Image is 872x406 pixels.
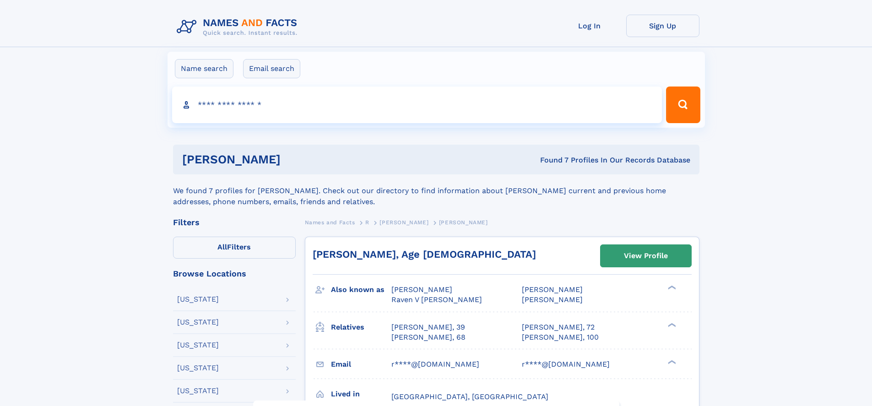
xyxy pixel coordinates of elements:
[305,217,355,228] a: Names and Facts
[177,364,219,372] div: [US_STATE]
[173,237,296,259] label: Filters
[217,243,227,251] span: All
[331,357,391,372] h3: Email
[626,15,699,37] a: Sign Up
[666,285,677,291] div: ❯
[666,322,677,328] div: ❯
[177,319,219,326] div: [US_STATE]
[331,386,391,402] h3: Lived in
[553,15,626,37] a: Log In
[522,295,583,304] span: [PERSON_NAME]
[522,285,583,294] span: [PERSON_NAME]
[365,217,369,228] a: R
[522,322,595,332] a: [PERSON_NAME], 72
[365,219,369,226] span: R
[391,285,452,294] span: [PERSON_NAME]
[173,218,296,227] div: Filters
[177,341,219,349] div: [US_STATE]
[331,319,391,335] h3: Relatives
[172,87,662,123] input: search input
[391,322,465,332] a: [PERSON_NAME], 39
[522,332,599,342] a: [PERSON_NAME], 100
[624,245,668,266] div: View Profile
[313,249,536,260] a: [PERSON_NAME], Age [DEMOGRAPHIC_DATA]
[379,217,428,228] a: [PERSON_NAME]
[666,87,700,123] button: Search Button
[243,59,300,78] label: Email search
[601,245,691,267] a: View Profile
[175,59,233,78] label: Name search
[391,392,548,401] span: [GEOGRAPHIC_DATA], [GEOGRAPHIC_DATA]
[177,296,219,303] div: [US_STATE]
[331,282,391,298] h3: Also known as
[173,270,296,278] div: Browse Locations
[391,295,482,304] span: Raven V [PERSON_NAME]
[439,219,488,226] span: [PERSON_NAME]
[173,15,305,39] img: Logo Names and Facts
[391,332,466,342] a: [PERSON_NAME], 68
[666,359,677,365] div: ❯
[410,155,690,165] div: Found 7 Profiles In Our Records Database
[379,219,428,226] span: [PERSON_NAME]
[182,154,411,165] h1: [PERSON_NAME]
[173,174,699,207] div: We found 7 profiles for [PERSON_NAME]. Check out our directory to find information about [PERSON_...
[177,387,219,395] div: [US_STATE]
